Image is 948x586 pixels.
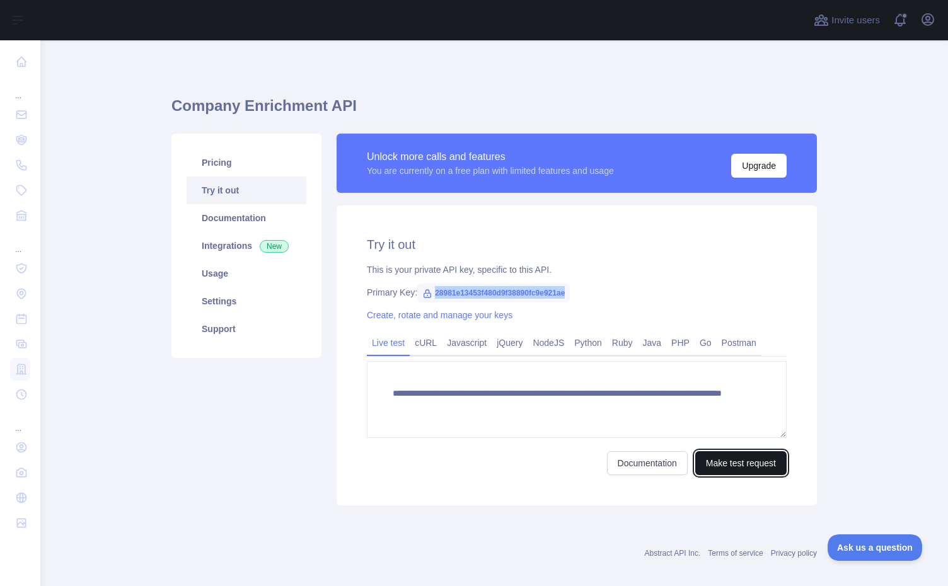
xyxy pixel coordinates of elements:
a: Abstract API Inc. [645,549,701,558]
span: New [260,240,289,253]
iframe: Toggle Customer Support [828,534,923,561]
div: ... [10,229,30,255]
span: Invite users [831,13,880,28]
h2: Try it out [367,236,787,253]
a: Javascript [442,333,492,353]
a: Create, rotate and manage your keys [367,310,512,320]
a: Documentation [187,204,306,232]
div: This is your private API key, specific to this API. [367,263,787,276]
a: Go [695,333,717,353]
a: Python [569,333,607,353]
button: Upgrade [731,154,787,178]
a: Postman [717,333,761,353]
a: Java [638,333,667,353]
a: Support [187,315,306,343]
div: Primary Key: [367,286,787,299]
div: ... [10,76,30,101]
a: Usage [187,260,306,287]
a: cURL [410,333,442,353]
div: ... [10,408,30,434]
button: Make test request [695,451,787,475]
a: jQuery [492,333,528,353]
h1: Company Enrichment API [171,96,817,126]
span: 28981e13453f480d9f38890fc9e921ae [417,284,570,302]
div: You are currently on a free plan with limited features and usage [367,164,614,177]
a: NodeJS [528,333,569,353]
a: Privacy policy [771,549,817,558]
div: Unlock more calls and features [367,149,614,164]
a: Terms of service [708,549,763,558]
a: Live test [367,333,410,353]
a: Ruby [607,333,638,353]
button: Invite users [811,10,882,30]
a: Try it out [187,176,306,204]
a: PHP [666,333,695,353]
a: Settings [187,287,306,315]
a: Integrations New [187,232,306,260]
a: Documentation [607,451,688,475]
a: Pricing [187,149,306,176]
